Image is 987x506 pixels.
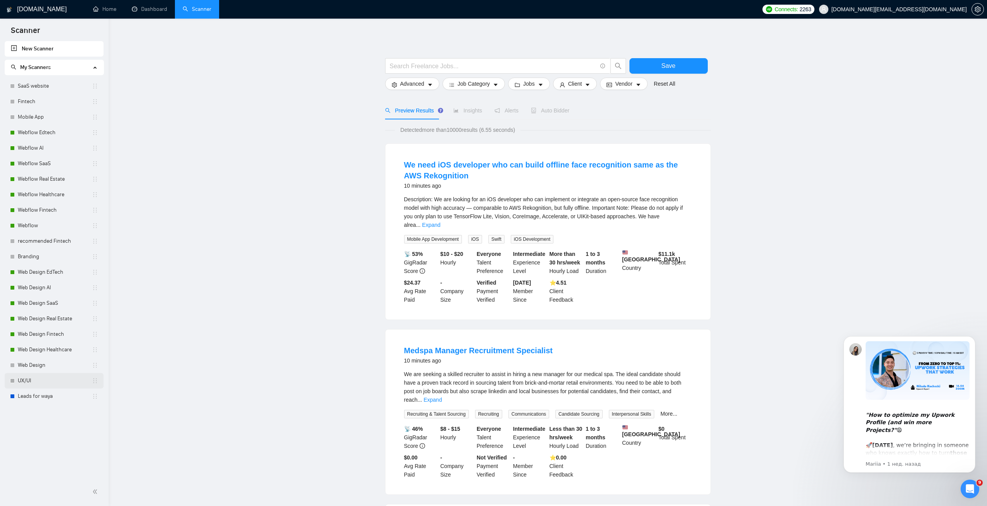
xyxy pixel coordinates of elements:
[493,82,498,88] span: caret-down
[92,269,98,275] span: holder
[600,78,647,90] button: idcardVendorcaret-down
[92,238,98,244] span: holder
[622,250,628,255] img: 🇺🇸
[659,426,665,432] b: $ 0
[18,94,92,109] a: Fintech
[477,426,501,432] b: Everyone
[404,195,692,229] div: Description: We are looking for an iOS developer who can implement or integrate an open-source fa...
[404,454,418,461] b: $0.00
[5,140,104,156] li: Webflow AI
[92,300,98,306] span: holder
[132,6,167,12] a: dashboardDashboard
[622,250,680,262] b: [GEOGRAPHIC_DATA]
[660,411,678,417] a: More...
[611,62,626,69] span: search
[416,222,421,228] span: ...
[5,389,104,404] li: Leads for waya
[615,79,632,88] span: Vendor
[18,156,92,171] a: Webflow SaaS
[92,114,98,120] span: holder
[661,61,675,71] span: Save
[477,454,507,461] b: Not Verified
[621,250,657,275] div: Country
[477,251,501,257] b: Everyone
[440,426,460,432] b: $8 - $15
[92,254,98,260] span: holder
[439,278,475,304] div: Company Size
[18,218,92,233] a: Webflow
[5,41,104,57] li: New Scanner
[5,156,104,171] li: Webflow SaaS
[5,249,104,264] li: Branding
[92,145,98,151] span: holder
[629,58,708,74] button: Save
[513,280,531,286] b: [DATE]
[5,171,104,187] li: Webflow Real Estate
[18,140,92,156] a: Webflow AI
[92,192,98,198] span: holder
[475,453,512,479] div: Payment Verified
[5,94,104,109] li: Fintech
[93,6,116,12] a: homeHome
[404,235,462,244] span: Mobile App Development
[404,161,678,180] a: We need iOS developer who can build offline face recognition same as the AWS Rekognition
[92,176,98,182] span: holder
[5,125,104,140] li: Webflow Edtech
[453,108,459,113] span: area-chart
[385,78,439,90] button: settingAdvancedcaret-down
[512,453,548,479] div: Member Since
[404,410,469,418] span: Recruiting & Talent Sourcing
[92,130,98,136] span: holder
[512,250,548,275] div: Experience Level
[550,426,583,440] b: Less than 30 hrs/week
[475,278,512,304] div: Payment Verified
[440,454,442,461] b: -
[523,79,535,88] span: Jobs
[418,397,422,403] span: ...
[422,222,440,228] a: Expand
[5,109,104,125] li: Mobile App
[512,278,548,304] div: Member Since
[971,3,984,16] button: setting
[440,280,442,286] b: -
[5,342,104,357] li: Web Design Healthcare
[515,82,520,88] span: folder
[657,250,693,275] div: Total Spent
[92,207,98,213] span: holder
[971,6,984,12] a: setting
[403,250,439,275] div: GigRadar Score
[5,78,104,94] li: SaaS website
[18,125,92,140] a: Webflow Edtech
[475,410,502,418] span: Recruiting
[584,250,621,275] div: Duration
[5,25,46,41] span: Scanner
[511,235,553,244] span: iOS Development
[404,370,692,404] div: We are seeking a skilled recruiter to assist in hiring a new manager for our medical spa. The ide...
[622,425,680,437] b: [GEOGRAPHIC_DATA]
[92,161,98,167] span: holder
[403,425,439,450] div: GigRadar Score
[657,425,693,450] div: Total Spent
[513,426,545,432] b: Intermediate
[475,425,512,450] div: Talent Preference
[961,480,979,498] iframe: Intercom live chat
[11,41,97,57] a: New Scanner
[400,79,424,88] span: Advanced
[512,425,548,450] div: Experience Level
[92,393,98,399] span: holder
[494,108,500,113] span: notification
[622,425,628,430] img: 🇺🇸
[5,264,104,280] li: Web Design EdTech
[5,202,104,218] li: Webflow Fintech
[621,425,657,450] div: Country
[392,82,397,88] span: setting
[404,251,423,257] b: 📡 53%
[5,280,104,295] li: Web Design AI
[550,251,580,266] b: More than 30 hrs/week
[774,5,798,14] span: Connects:
[553,78,597,90] button: userClientcaret-down
[475,250,512,275] div: Talent Preference
[420,268,425,274] span: info-circle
